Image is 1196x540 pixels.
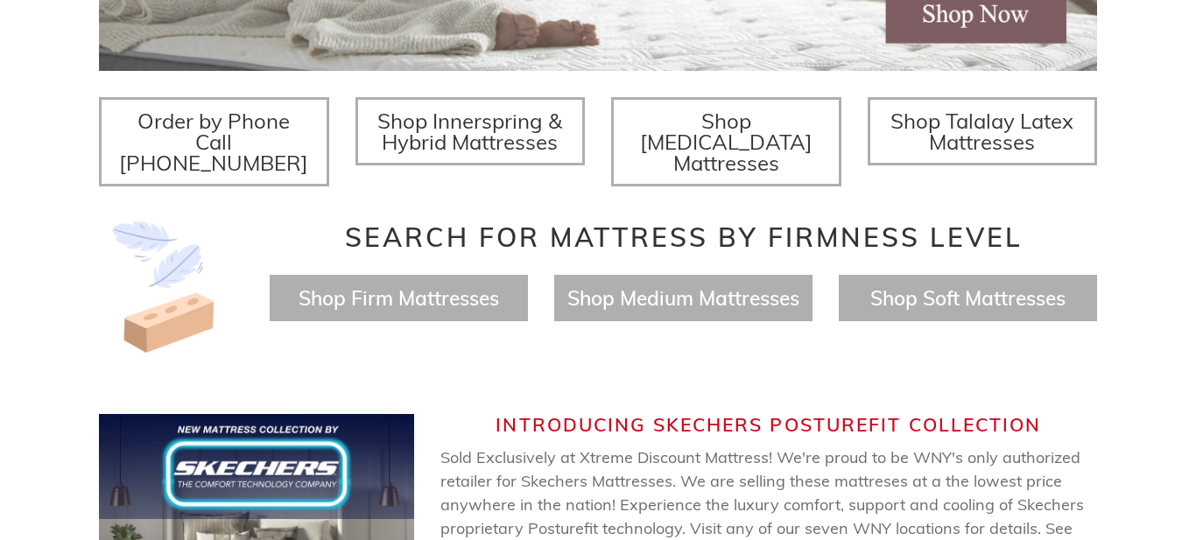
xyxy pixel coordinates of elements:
span: Shop [MEDICAL_DATA] Mattresses [640,108,813,176]
a: Shop Soft Mattresses [870,285,1066,311]
a: Shop Firm Mattresses [299,285,499,311]
span: Order by Phone Call [PHONE_NUMBER] [119,108,308,176]
span: Search for Mattress by Firmness Level [345,221,1023,254]
a: Order by Phone Call [PHONE_NUMBER] [99,97,329,186]
a: Shop Innerspring & Hybrid Mattresses [355,97,586,165]
a: Shop [MEDICAL_DATA] Mattresses [611,97,841,186]
img: Image-of-brick- and-feather-representing-firm-and-soft-feel [99,221,230,353]
a: Shop Talalay Latex Mattresses [868,97,1098,165]
span: Shop Innerspring & Hybrid Mattresses [377,108,562,155]
a: Shop Medium Mattresses [567,285,799,311]
span: Introducing Skechers Posturefit Collection [496,413,1041,436]
span: Shop Talalay Latex Mattresses [890,108,1073,155]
